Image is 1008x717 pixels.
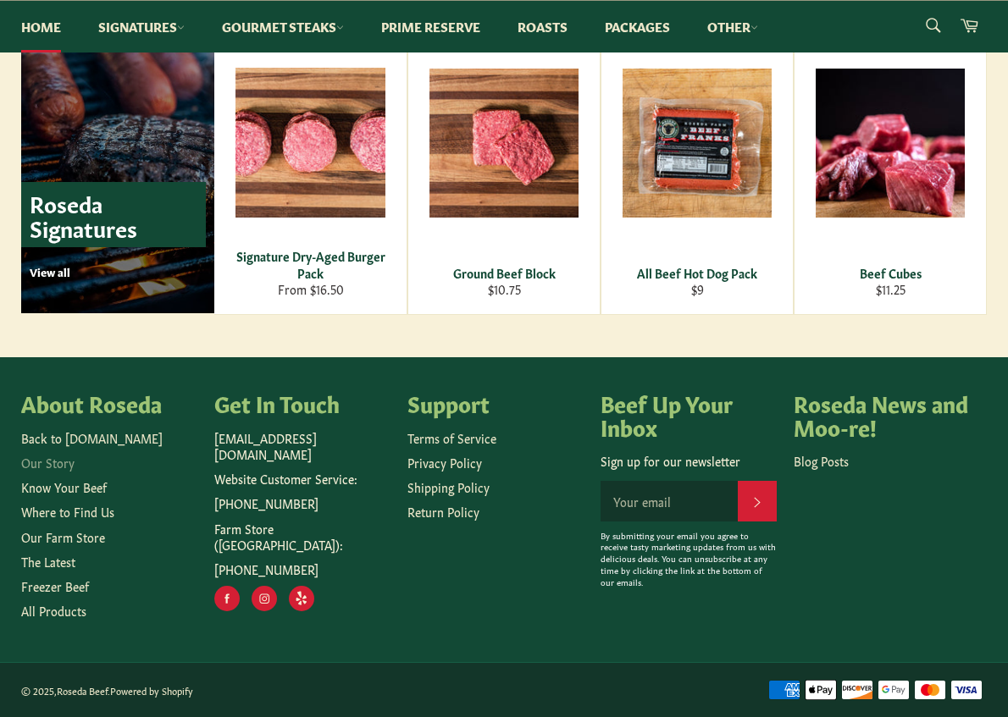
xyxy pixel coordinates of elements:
a: Home [4,1,78,52]
img: All Beef Hot Dog Pack [623,69,772,218]
a: Return Policy [407,503,479,520]
p: By submitting your email you agree to receive tasty marketing updates from us with delicious deal... [601,530,777,588]
a: Packages [588,1,687,52]
a: Ground Beef Block Ground Beef Block $10.75 [407,21,601,315]
a: Our Farm Store [21,528,105,545]
a: Prime Reserve [364,1,497,52]
a: All Products [21,602,86,619]
a: Freezer Beef [21,577,89,594]
p: Farm Store ([GEOGRAPHIC_DATA]): [214,521,390,554]
h4: Beef Up Your Inbox [601,391,777,438]
h4: About Roseda [21,391,197,415]
p: [EMAIL_ADDRESS][DOMAIN_NAME] [214,430,390,463]
a: Gourmet Steaks [205,1,361,52]
div: $10.75 [419,281,590,297]
a: Roasts [501,1,584,52]
img: Beef Cubes [816,69,965,218]
p: [PHONE_NUMBER] [214,561,390,577]
a: Signatures [81,1,202,52]
div: $11.25 [806,281,976,297]
input: Your email [601,481,738,521]
p: Website Customer Service: [214,471,390,487]
a: All Beef Hot Dog Pack All Beef Hot Dog Pack $9 [601,21,794,315]
a: Terms of Service [407,429,496,446]
div: Beef Cubes [806,265,976,281]
a: Privacy Policy [407,454,482,471]
a: Where to Find Us [21,503,114,520]
img: Ground Beef Block [429,69,579,218]
img: Signature Dry-Aged Burger Pack [235,68,385,218]
div: $9 [612,281,783,297]
a: Blog Posts [794,452,849,469]
a: Shipping Policy [407,478,490,495]
a: Beef Cubes Beef Cubes $11.25 [794,21,987,315]
small: © 2025, . [21,684,193,697]
a: The Latest [21,553,75,570]
h4: Support [407,391,584,415]
a: Know Your Beef [21,478,107,495]
div: Ground Beef Block [419,265,590,281]
div: From $16.50 [225,281,396,297]
a: Powered by Shopify [110,684,193,697]
h4: Get In Touch [214,391,390,415]
h4: Roseda News and Moo-re! [794,391,970,438]
p: View all [30,264,206,279]
div: All Beef Hot Dog Pack [612,265,783,281]
a: Roseda Beef [57,684,108,697]
p: [PHONE_NUMBER] [214,495,390,511]
p: Sign up for our newsletter [601,453,777,469]
div: Signature Dry-Aged Burger Pack [225,248,396,281]
a: Signature Dry-Aged Burger Pack Signature Dry-Aged Burger Pack From $16.50 [214,21,407,315]
a: Roseda Signatures View all [21,21,214,313]
a: Back to [DOMAIN_NAME] [21,429,163,446]
a: Other [690,1,775,52]
p: Roseda Signatures [21,182,206,247]
a: Our Story [21,454,75,471]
